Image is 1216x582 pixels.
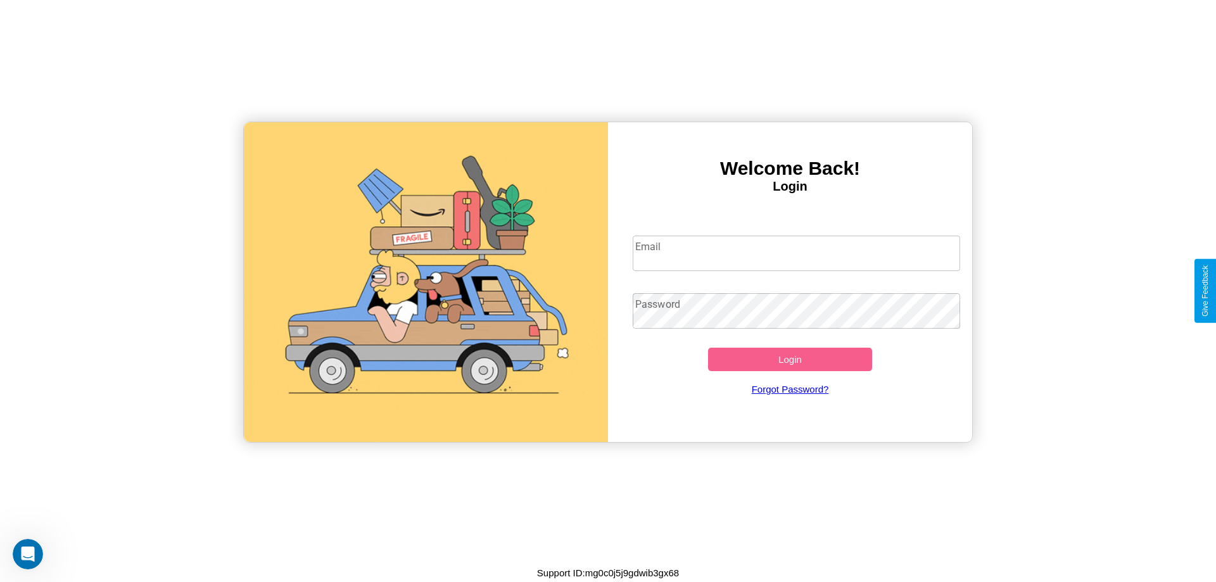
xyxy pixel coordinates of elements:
[608,158,972,179] h3: Welcome Back!
[608,179,972,194] h4: Login
[708,348,872,371] button: Login
[537,564,679,581] p: Support ID: mg0c0j5j9gdwib3gx68
[13,539,43,569] iframe: Intercom live chat
[626,371,954,407] a: Forgot Password?
[1201,265,1210,317] div: Give Feedback
[244,122,608,442] img: gif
